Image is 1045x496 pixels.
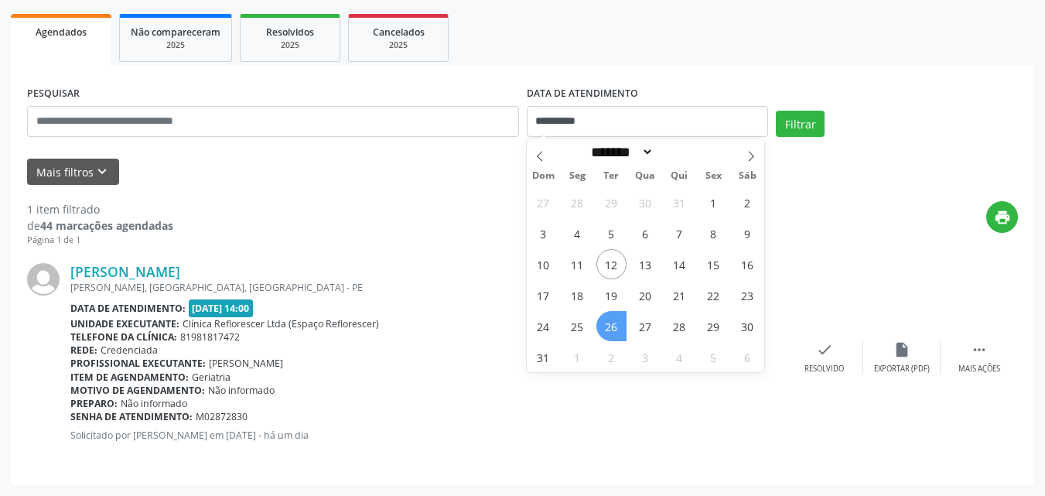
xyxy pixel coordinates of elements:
span: Agosto 19, 2025 [596,280,627,310]
span: Agosto 9, 2025 [733,218,763,248]
span: Clínica Reflorescer Ltda (Espaço Reflorescer) [183,317,379,330]
div: [PERSON_NAME], [GEOGRAPHIC_DATA], [GEOGRAPHIC_DATA] - PE [70,281,786,294]
span: Agosto 27, 2025 [630,311,661,341]
span: Agosto 11, 2025 [562,249,593,279]
span: Julho 28, 2025 [562,187,593,217]
span: M02872830 [196,410,248,423]
span: Agosto 1, 2025 [698,187,729,217]
strong: 44 marcações agendadas [40,218,173,233]
span: Agosto 13, 2025 [630,249,661,279]
span: Seg [560,171,594,181]
div: de [27,217,173,234]
span: Sáb [730,171,764,181]
span: Agosto 23, 2025 [733,280,763,310]
b: Unidade executante: [70,317,179,330]
span: Não informado [208,384,275,397]
span: Julho 27, 2025 [528,187,558,217]
i: keyboard_arrow_down [94,163,111,180]
b: Telefone da clínica: [70,330,177,344]
span: Agosto 7, 2025 [664,218,695,248]
div: 1 item filtrado [27,201,173,217]
span: Agosto 18, 2025 [562,280,593,310]
div: Resolvido [804,364,844,375]
button: Filtrar [776,111,825,137]
span: Agosto 14, 2025 [664,249,695,279]
i:  [971,341,988,358]
span: Setembro 4, 2025 [664,342,695,372]
i: check [816,341,833,358]
span: Setembro 5, 2025 [698,342,729,372]
span: Resolvidos [266,26,314,39]
span: Agosto 28, 2025 [664,311,695,341]
label: PESQUISAR [27,82,80,106]
label: DATA DE ATENDIMENTO [527,82,638,106]
span: Não compareceram [131,26,220,39]
span: Ter [594,171,628,181]
div: Página 1 de 1 [27,234,173,247]
span: Credenciada [101,344,158,357]
b: Item de agendamento: [70,371,189,384]
span: Agosto 25, 2025 [562,311,593,341]
span: Qui [662,171,696,181]
span: Agosto 26, 2025 [596,311,627,341]
span: Agosto 12, 2025 [596,249,627,279]
span: Julho 31, 2025 [664,187,695,217]
span: Agosto 30, 2025 [733,311,763,341]
b: Profissional executante: [70,357,206,370]
span: Agosto 3, 2025 [528,218,558,248]
div: Mais ações [958,364,1000,375]
span: Agosto 31, 2025 [528,342,558,372]
b: Data de atendimento: [70,302,186,315]
div: 2025 [131,39,220,51]
span: Não informado [121,397,187,410]
a: [PERSON_NAME] [70,263,180,280]
span: [DATE] 14:00 [189,299,254,317]
span: Setembro 1, 2025 [562,342,593,372]
span: Agosto 20, 2025 [630,280,661,310]
span: Agosto 10, 2025 [528,249,558,279]
span: Sex [696,171,730,181]
i: print [994,209,1011,226]
span: Agosto 24, 2025 [528,311,558,341]
span: Agosto 4, 2025 [562,218,593,248]
span: Julho 29, 2025 [596,187,627,217]
span: Agosto 17, 2025 [528,280,558,310]
span: Setembro 6, 2025 [733,342,763,372]
b: Rede: [70,344,97,357]
span: Setembro 3, 2025 [630,342,661,372]
span: Julho 30, 2025 [630,187,661,217]
span: Agendados [36,26,87,39]
div: 2025 [360,39,437,51]
span: Setembro 2, 2025 [596,342,627,372]
p: Solicitado por [PERSON_NAME] em [DATE] - há um dia [70,429,786,442]
div: 2025 [251,39,329,51]
span: [PERSON_NAME] [209,357,283,370]
b: Preparo: [70,397,118,410]
span: Agosto 29, 2025 [698,311,729,341]
div: Exportar (PDF) [874,364,930,375]
b: Motivo de agendamento: [70,384,205,397]
span: Agosto 6, 2025 [630,218,661,248]
i: insert_drive_file [893,341,910,358]
select: Month [586,144,654,160]
b: Senha de atendimento: [70,410,193,423]
img: img [27,263,60,296]
input: Year [654,144,705,160]
button: Mais filtroskeyboard_arrow_down [27,159,119,186]
button: print [986,201,1018,233]
span: Agosto 5, 2025 [596,218,627,248]
span: Agosto 8, 2025 [698,218,729,248]
span: Agosto 15, 2025 [698,249,729,279]
span: 81981817472 [180,330,240,344]
span: Cancelados [373,26,425,39]
span: Agosto 21, 2025 [664,280,695,310]
span: Geriatria [192,371,231,384]
span: Dom [527,171,561,181]
span: Agosto 22, 2025 [698,280,729,310]
span: Agosto 16, 2025 [733,249,763,279]
span: Qua [628,171,662,181]
span: Agosto 2, 2025 [733,187,763,217]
